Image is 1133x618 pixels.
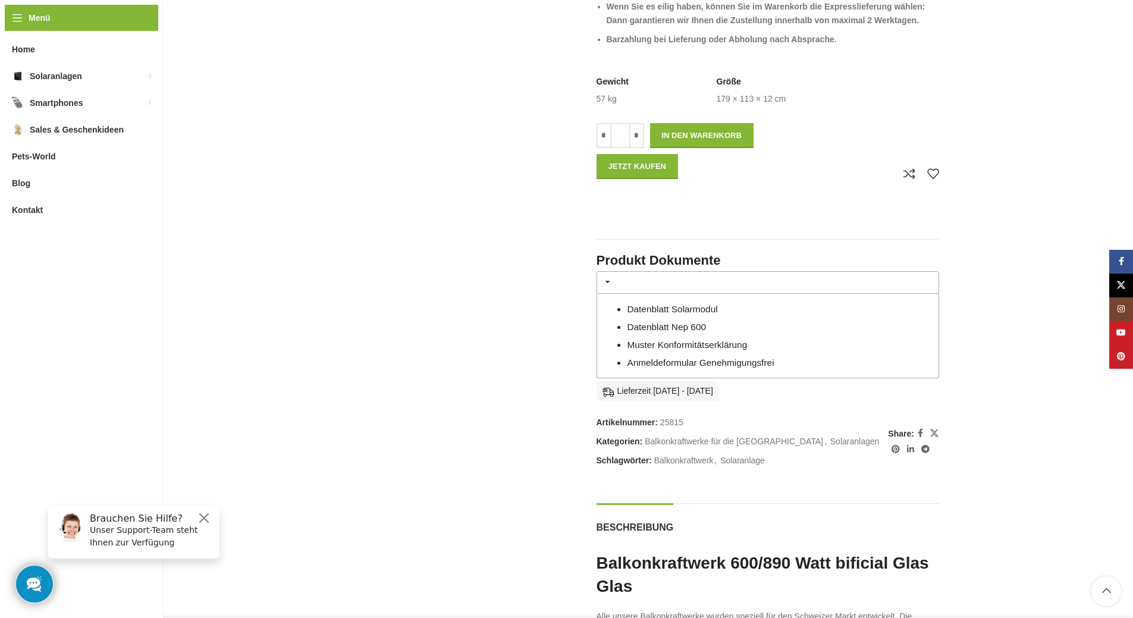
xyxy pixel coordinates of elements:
[594,185,764,218] iframe: Sicherer Rahmen für schnelle Bezahlvorgänge
[650,123,754,148] button: In den Warenkorb
[717,76,741,88] span: Größe
[654,456,714,465] a: Balkonkraftwerk
[12,172,30,194] span: Blog
[717,93,786,105] td: 179 × 113 × 12 cm
[158,15,172,29] button: Close
[888,427,914,440] span: Share:
[29,11,51,24] span: Menü
[51,28,174,53] p: Unser Support-Team steht Ihnen zur Verfügung
[927,425,942,441] a: X Social Link
[597,418,658,427] span: Artikelnummer:
[1091,576,1121,606] a: Scroll to top button
[1109,345,1133,369] a: Pinterest Social Link
[914,425,927,441] a: Facebook Social Link
[830,437,880,446] a: Solaranlagen
[12,97,24,109] img: Smartphones
[597,76,629,88] span: Gewicht
[918,441,933,457] a: Telegram Social Link
[12,124,24,136] img: Sales & Geschenkideen
[1109,297,1133,321] a: Instagram Social Link
[51,17,174,28] h6: Brauchen Sie Hilfe?
[627,340,747,350] a: Muster Konformitätserklärung
[30,119,124,140] span: Sales & Geschenkideen
[597,521,674,534] span: Beschreibung
[597,456,652,465] span: Schlagwörter:
[627,357,774,368] a: Anmeldeformular Genehmigungsfrei
[597,381,719,400] div: Lieferzeit [DATE] - [DATE]
[597,551,939,598] h1: Balkonkraftwerk 600/890 Watt bificial Glas Glas
[12,199,43,221] span: Kontakt
[597,93,617,105] td: 57 kg
[12,146,56,167] span: Pets-World
[1109,274,1133,297] a: X Social Link
[888,441,903,457] a: Pinterest Social Link
[1109,250,1133,274] a: Facebook Social Link
[607,2,925,24] strong: Wenn Sie es eilig haben, können Sie im Warenkorb die Expresslieferung wählen: Dann garantieren wi...
[645,437,823,446] a: Balkonkraftwerke für die [GEOGRAPHIC_DATA]
[824,435,827,448] span: ,
[597,154,679,179] button: Jetzt kaufen
[1109,321,1133,345] a: YouTube Social Link
[12,39,35,60] span: Home
[17,17,46,46] img: Customer service
[30,65,82,87] span: Solaranlagen
[720,456,765,465] a: Solaranlage
[903,441,918,457] a: LinkedIn Social Link
[714,454,717,467] span: ,
[30,92,83,114] span: Smartphones
[607,34,837,44] strong: Barzahlung bei Lieferung oder Abholung nach Absprache.
[12,70,24,82] img: Solaranlagen
[597,437,643,446] span: Kategorien:
[660,418,683,427] span: 25815
[597,76,939,105] table: Produktdetails
[597,252,939,270] h3: Produkt Dokumente
[627,304,717,314] a: Datenblatt Solarmodul
[611,123,629,148] input: Produktmenge
[627,322,706,332] a: Datenblatt Nep 600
